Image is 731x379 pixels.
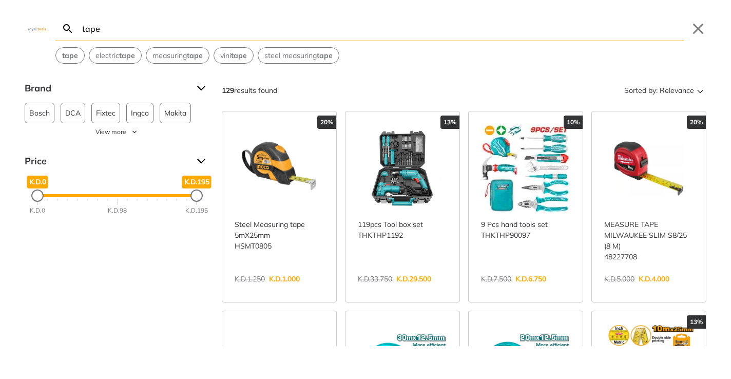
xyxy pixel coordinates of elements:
[55,47,85,64] div: Suggestion: tape
[622,82,706,99] button: Sorted by:Relevance Sort
[108,206,127,215] div: K.D.98
[29,103,50,123] span: Bosch
[564,116,583,129] div: 10%
[187,51,203,60] strong: tape
[146,48,209,63] button: Select suggestion: measuring tape
[126,103,153,123] button: Ingco
[185,206,208,215] div: K.D.195
[65,103,81,123] span: DCA
[220,50,247,61] span: vini
[694,84,706,97] svg: Sort
[25,80,189,97] span: Brand
[61,103,85,123] button: DCA
[25,103,54,123] button: Bosch
[89,48,141,63] button: Select suggestion: electric tape
[131,103,149,123] span: Ingco
[56,48,84,63] button: Select suggestion: tape
[660,82,694,99] span: Relevance
[317,116,336,129] div: 20%
[80,16,684,41] input: Search…
[152,50,203,61] span: measuring
[25,127,209,137] button: View more
[258,47,339,64] div: Suggestion: steel measuring tape
[95,127,126,137] span: View more
[264,50,333,61] span: steel measuring
[214,47,254,64] div: Suggestion: vini tape
[62,23,74,35] svg: Search
[96,103,116,123] span: Fixtec
[190,189,203,202] div: Maximum Price
[31,189,44,202] div: Minimum Price
[91,103,120,123] button: Fixtec
[89,47,142,64] div: Suggestion: electric tape
[146,47,209,64] div: Suggestion: measuring tape
[222,82,277,99] div: results found
[687,116,706,129] div: 20%
[222,86,234,95] strong: 129
[687,315,706,329] div: 13%
[95,50,135,61] span: electric
[690,21,706,37] button: Close
[160,103,191,123] button: Makita
[258,48,339,63] button: Select suggestion: steel measuring tape
[440,116,459,129] div: 13%
[119,51,135,60] strong: tape
[30,206,45,215] div: K.D.0
[214,48,253,63] button: Select suggestion: vini tape
[25,26,49,31] img: Close
[164,103,186,123] span: Makita
[62,51,78,60] strong: tape
[25,153,189,169] span: Price
[231,51,247,60] strong: tape
[317,51,333,60] strong: tape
